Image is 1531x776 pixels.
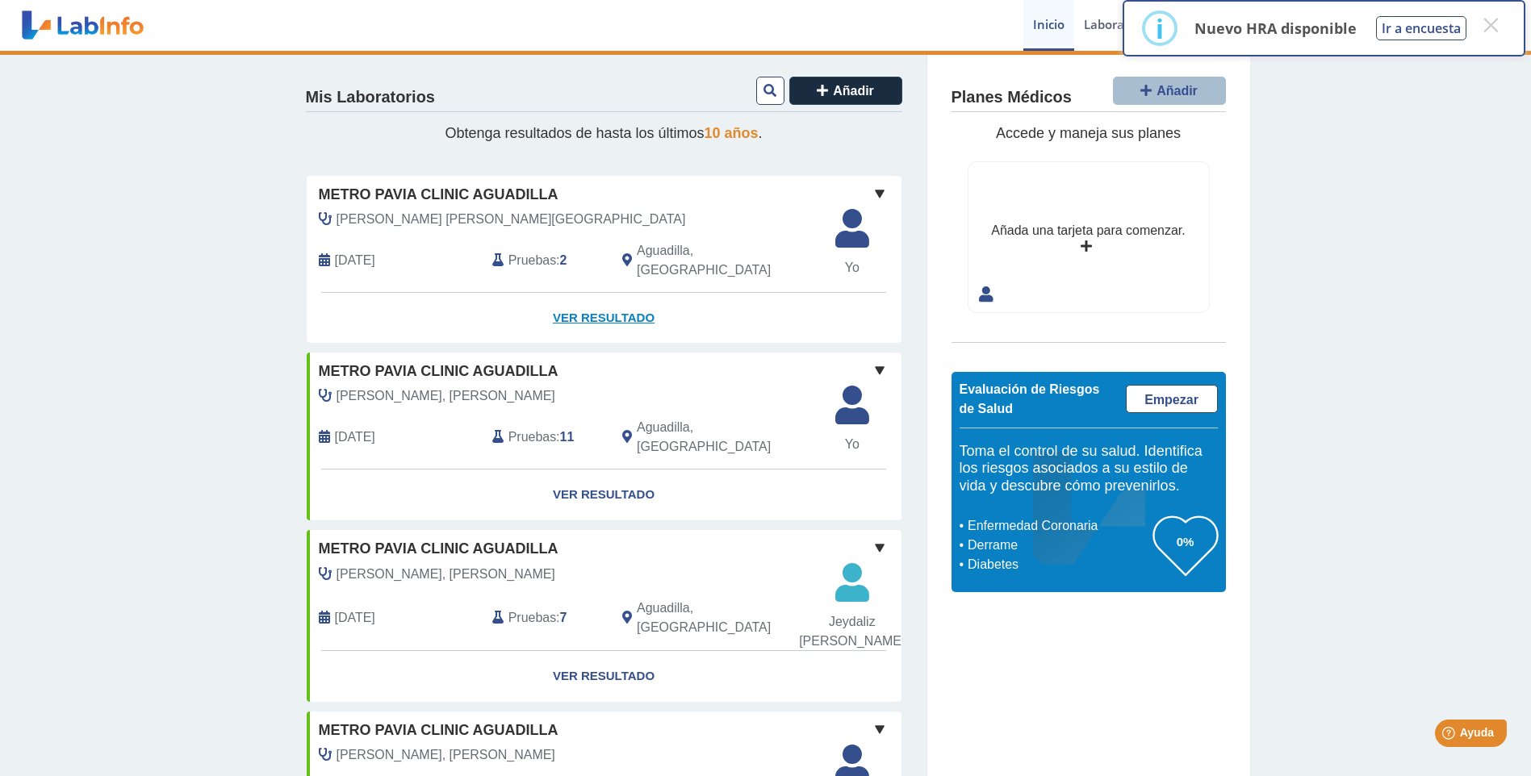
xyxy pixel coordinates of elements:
span: Ortiz Gonzalez, Vanessa [337,745,555,765]
a: Empezar [1126,385,1218,413]
a: Ver Resultado [307,293,901,344]
span: Echevarria Santiago, Luis [337,386,555,406]
span: Pruebas [508,608,556,628]
h4: Mis Laboratorios [306,88,435,107]
iframe: Help widget launcher [1387,713,1513,758]
div: : [480,598,610,639]
b: 11 [560,430,575,444]
span: Yo [826,435,879,454]
b: 2 [560,253,567,267]
span: 2021-09-18 [335,608,375,628]
button: Close this dialog [1476,10,1505,40]
div: : [480,241,610,280]
span: Yo [826,258,879,277]
button: Añadir [1113,77,1226,105]
span: Añadir [1157,84,1198,98]
span: Aguadilla, PR [637,241,815,280]
span: Metro Pavia Clinic Aguadilla [319,720,558,741]
span: Metro Pavia Clinic Aguadilla [319,184,558,206]
span: Aguadilla, PR [637,599,815,637]
span: Echevarria Santiago, Luis [337,565,555,584]
div: i [1156,14,1164,43]
div: : [480,418,610,457]
h4: Planes Médicos [952,88,1072,107]
button: Añadir [789,77,902,105]
span: 2025-08-05 [335,251,375,270]
span: Jeydaliz [PERSON_NAME] [799,612,905,651]
span: Pruebas [508,428,556,447]
li: Enfermedad Coronaria [964,516,1153,536]
span: Obtenga resultados de hasta los últimos . [445,125,762,141]
p: Nuevo HRA disponible [1194,19,1357,38]
span: 2023-01-21 [335,428,375,447]
button: Ir a encuesta [1376,16,1466,40]
span: Metro Pavia Clinic Aguadilla [319,361,558,382]
div: Añada una tarjeta para comenzar. [991,221,1185,240]
span: Empezar [1144,393,1198,407]
span: Pruebas [508,251,556,270]
span: Evaluación de Riesgos de Salud [960,382,1100,415]
span: Metro Pavia Clinic Aguadilla [319,538,558,560]
span: Aguadilla, PR [637,418,815,457]
b: 7 [560,611,567,624]
span: 10 años [705,125,759,141]
a: Ver Resultado [307,651,901,702]
span: Añadir [833,84,874,98]
span: Accede y maneja sus planes [996,125,1181,141]
a: Ver Resultado [307,469,901,520]
li: Derrame [964,536,1153,555]
h3: 0% [1153,532,1218,552]
span: Solano Morales, Limarys [337,210,686,229]
li: Diabetes [964,555,1153,574]
h5: Toma el control de su salud. Identifica los riesgos asociados a su estilo de vida y descubre cómo... [960,443,1218,495]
